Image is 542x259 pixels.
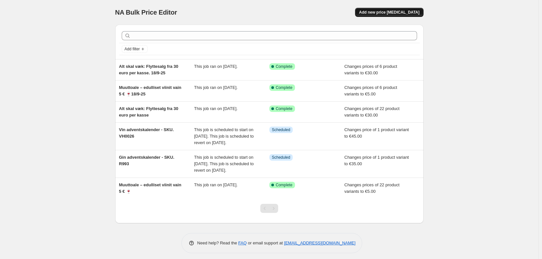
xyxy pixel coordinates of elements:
[122,45,148,53] button: Add filter
[194,106,238,111] span: This job ran on [DATE].
[344,106,400,117] span: Changes prices of 22 product variants to €30.00
[276,182,292,188] span: Complete
[115,9,177,16] span: NA Bulk Price Editor
[355,8,423,17] button: Add new price [MEDICAL_DATA]
[344,85,397,96] span: Changes prices of 6 product variants to €5.00
[194,155,254,173] span: This job is scheduled to start on [DATE]. This job is scheduled to revert on [DATE].
[194,182,238,187] span: This job ran on [DATE].
[119,64,179,75] span: Alt skal væk: Flyttesalg fra 30 euro per kasse. 18/9-25
[260,204,278,213] nav: Pagination
[194,64,238,69] span: This job ran on [DATE].
[197,240,239,245] span: Need help? Read the
[119,182,181,194] span: Muuttoale – edulliset viinit vain 5 € 🍷
[272,127,290,132] span: Scheduled
[344,182,400,194] span: Changes prices of 22 product variants to €5.00
[272,155,290,160] span: Scheduled
[119,127,174,139] span: Vin adventskalender - SKU. VH0026
[359,10,419,15] span: Add new price [MEDICAL_DATA]
[125,46,140,52] span: Add filter
[119,155,175,166] span: Gin adventskalender - SKU. R993
[194,127,254,145] span: This job is scheduled to start on [DATE]. This job is scheduled to revert on [DATE].
[344,155,409,166] span: Changes price of 1 product variant to €35.00
[194,85,238,90] span: This job ran on [DATE].
[276,64,292,69] span: Complete
[247,240,284,245] span: or email support at
[344,127,409,139] span: Changes price of 1 product variant to €45.00
[238,240,247,245] a: FAQ
[284,240,355,245] a: [EMAIL_ADDRESS][DOMAIN_NAME]
[276,85,292,90] span: Complete
[119,85,181,96] span: Muuttoale – edulliset viinit vain 5 € 🍷18/9-25
[344,64,397,75] span: Changes prices of 6 product variants to €30.00
[119,106,179,117] span: Alt skal væk: Flyttesalg fra 30 euro per kasse
[276,106,292,111] span: Complete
